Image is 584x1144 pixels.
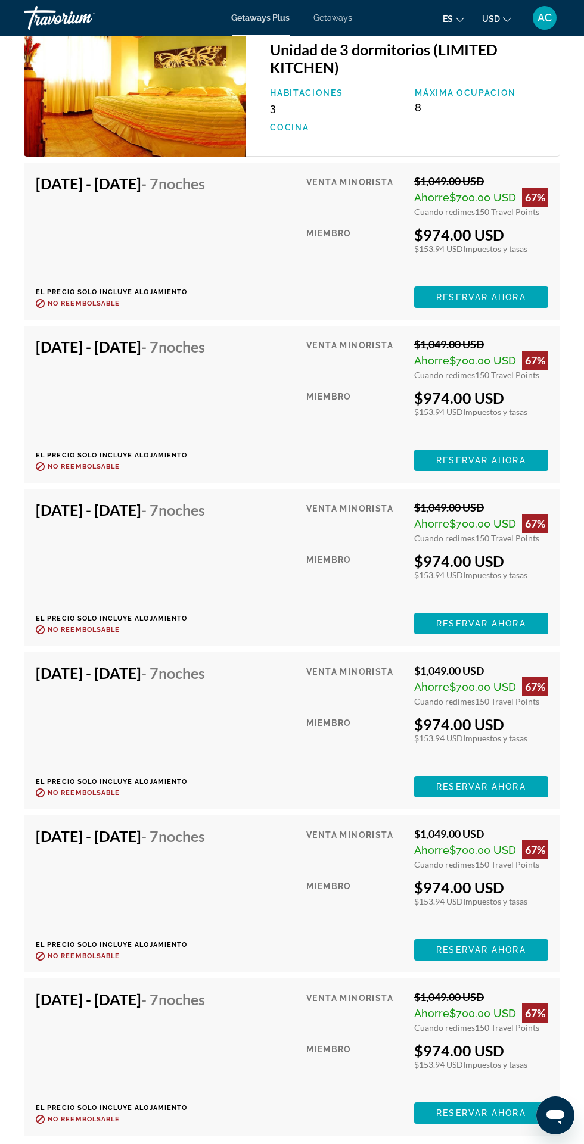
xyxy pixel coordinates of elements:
[306,501,405,543] div: Venta minorista
[141,664,205,682] span: - 7
[449,354,516,367] span: $700.00 USD
[482,14,500,24] span: USD
[443,14,453,24] span: es
[414,1023,475,1033] span: Cuando redimes
[414,613,548,634] button: Reservar ahora
[159,338,205,356] span: noches
[414,696,475,706] span: Cuando redimes
[414,174,548,188] div: $1,049.00 USD
[314,13,353,23] a: Getaways
[414,244,548,254] div: $153.94 USD
[232,13,290,23] a: Getaways Plus
[414,354,449,367] span: Ahorre
[522,351,548,370] div: 67%
[306,389,405,441] div: Miembro
[414,827,548,840] div: $1,049.00 USD
[463,244,527,254] span: Impuestos y tasas
[306,715,405,767] div: Miembro
[306,552,405,604] div: Miembro
[414,715,548,733] div: $974.00 USD
[414,389,548,407] div: $974.00 USD
[414,407,548,417] div: $153.94 USD
[306,664,405,706] div: Venta minorista
[270,123,403,132] p: Cocina
[522,677,548,696] div: 67%
[414,939,548,961] button: Reservar ahora
[449,191,516,204] span: $700.00 USD
[36,778,214,785] p: El precio solo incluye alojamiento
[414,226,548,244] div: $974.00 USD
[522,1003,548,1023] div: 67%
[449,1007,516,1020] span: $700.00 USD
[522,840,548,859] div: 67%
[463,407,527,417] span: Impuestos y tasas
[415,101,421,114] span: 8
[159,664,205,682] span: noches
[414,878,548,896] div: $974.00 USD
[449,518,516,530] span: $700.00 USD
[48,626,120,634] span: No reembolsable
[24,28,246,157] img: Mendihuaca Caribbean Resort
[414,990,548,1003] div: $1,049.00 USD
[415,88,548,98] p: Máxima ocupacion
[463,570,527,580] span: Impuestos y tasas
[414,859,475,869] span: Cuando redimes
[414,552,548,570] div: $974.00 USD
[36,941,214,949] p: El precio solo incluye alojamiento
[36,990,205,1008] h4: [DATE] - [DATE]
[159,990,205,1008] span: noches
[536,1096,574,1134] iframe: Button to launch messaging window
[159,174,205,192] span: noches
[36,1104,214,1112] p: El precio solo incluye alojamiento
[482,10,511,27] button: Change currency
[141,338,205,356] span: - 7
[414,518,449,530] span: Ahorre
[522,188,548,207] div: 67%
[36,451,214,459] p: El precio solo incluye alojamiento
[414,370,475,380] span: Cuando redimes
[414,570,548,580] div: $153.94 USD
[522,514,548,533] div: 67%
[475,207,539,217] span: 150 Travel Points
[24,2,143,33] a: Travorium
[159,501,205,519] span: noches
[436,619,526,628] span: Reservar ahora
[48,300,120,307] span: No reembolsable
[36,501,205,519] h4: [DATE] - [DATE]
[306,174,405,217] div: Venta minorista
[270,101,276,114] span: 3
[449,681,516,693] span: $700.00 USD
[414,286,548,308] button: Reservar ahora
[270,88,403,98] p: Habitaciones
[414,207,475,217] span: Cuando redimes
[141,501,205,519] span: - 7
[529,5,560,30] button: User Menu
[436,1108,526,1118] span: Reservar ahora
[475,696,539,706] span: 150 Travel Points
[414,501,548,514] div: $1,049.00 USD
[414,681,449,693] span: Ahorre
[414,1007,449,1020] span: Ahorre
[414,733,548,743] div: $153.94 USD
[36,288,214,296] p: El precio solo incluye alojamiento
[306,827,405,869] div: Venta minorista
[306,878,405,930] div: Miembro
[475,859,539,869] span: 150 Travel Points
[463,733,527,743] span: Impuestos y tasas
[36,338,205,356] h4: [DATE] - [DATE]
[475,533,539,543] span: 150 Travel Points
[414,1102,548,1124] button: Reservar ahora
[306,1042,405,1093] div: Miembro
[414,191,449,204] span: Ahorre
[48,952,120,960] span: No reembolsable
[36,664,205,682] h4: [DATE] - [DATE]
[463,1059,527,1070] span: Impuestos y tasas
[414,533,475,543] span: Cuando redimes
[306,338,405,380] div: Venta minorista
[538,12,552,24] span: AC
[414,664,548,677] div: $1,049.00 USD
[159,827,205,845] span: noches
[141,827,205,845] span: - 7
[436,782,526,791] span: Reservar ahora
